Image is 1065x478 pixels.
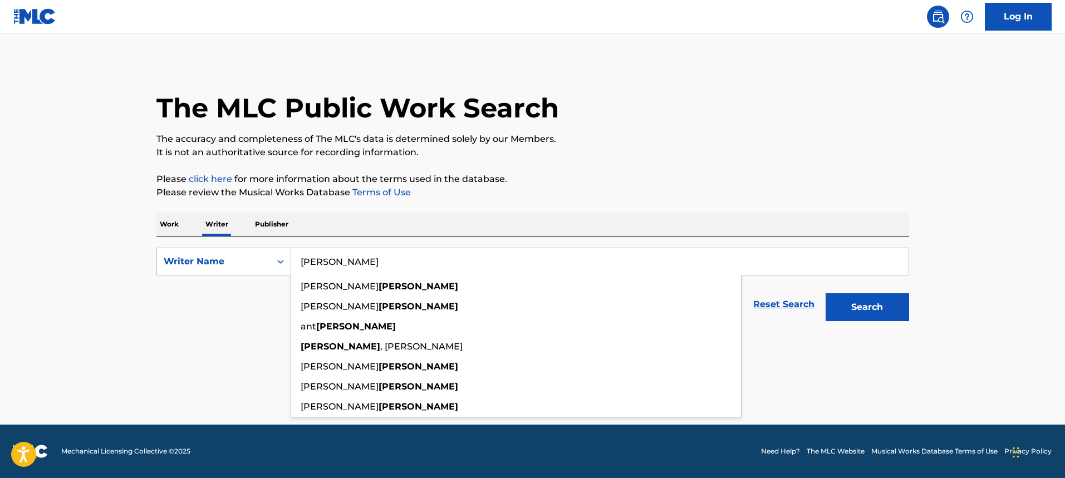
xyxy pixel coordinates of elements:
[156,132,909,146] p: The accuracy and completeness of The MLC's data is determined solely by our Members.
[927,6,949,28] a: Public Search
[156,173,909,186] p: Please for more information about the terms used in the database.
[156,213,182,236] p: Work
[826,293,909,321] button: Search
[301,401,379,412] span: [PERSON_NAME]
[350,187,411,198] a: Terms of Use
[301,281,379,292] span: [PERSON_NAME]
[1009,425,1065,478] iframe: Chat Widget
[379,301,458,312] strong: [PERSON_NAME]
[956,6,978,28] div: Help
[156,91,559,125] h1: The MLC Public Work Search
[202,213,232,236] p: Writer
[156,248,909,327] form: Search Form
[252,213,292,236] p: Publisher
[380,341,463,352] span: , [PERSON_NAME]
[871,446,998,456] a: Musical Works Database Terms of Use
[931,10,945,23] img: search
[379,361,458,372] strong: [PERSON_NAME]
[13,8,56,24] img: MLC Logo
[379,281,458,292] strong: [PERSON_NAME]
[301,381,379,392] span: [PERSON_NAME]
[164,255,264,268] div: Writer Name
[807,446,865,456] a: The MLC Website
[301,321,316,332] span: ant
[61,446,190,456] span: Mechanical Licensing Collective © 2025
[301,361,379,372] span: [PERSON_NAME]
[960,10,974,23] img: help
[13,445,48,458] img: logo
[379,401,458,412] strong: [PERSON_NAME]
[379,381,458,392] strong: [PERSON_NAME]
[761,446,800,456] a: Need Help?
[316,321,396,332] strong: [PERSON_NAME]
[301,301,379,312] span: [PERSON_NAME]
[156,186,909,199] p: Please review the Musical Works Database
[985,3,1052,31] a: Log In
[156,146,909,159] p: It is not an authoritative source for recording information.
[1013,436,1019,469] div: Drag
[748,292,820,317] a: Reset Search
[189,174,232,184] a: click here
[1004,446,1052,456] a: Privacy Policy
[301,341,380,352] strong: [PERSON_NAME]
